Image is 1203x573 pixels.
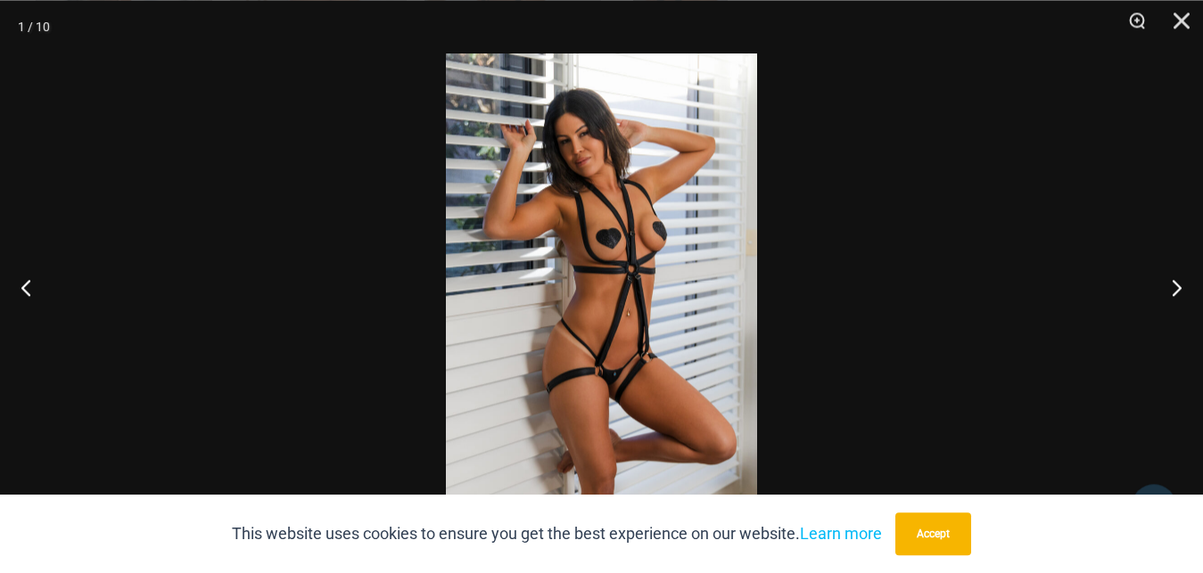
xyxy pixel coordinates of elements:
[1136,242,1203,332] button: Next
[446,53,757,520] img: Truth or Dare Black 1905 Bodysuit 611 Micro 07
[18,13,50,40] div: 1 / 10
[895,512,971,555] button: Accept
[232,520,882,547] p: This website uses cookies to ensure you get the best experience on our website.
[800,524,882,543] a: Learn more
